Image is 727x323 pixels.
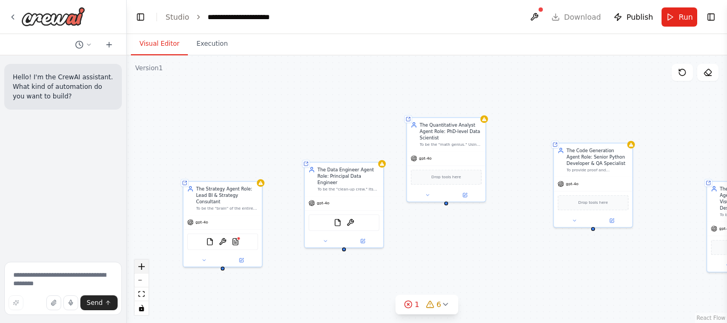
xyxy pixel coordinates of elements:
nav: breadcrumb [166,12,302,22]
span: gpt-4o [419,156,432,161]
span: Send [87,299,103,307]
span: Run [679,12,693,22]
button: Hide left sidebar [133,10,148,24]
div: Shared agent from repository [705,179,712,187]
button: zoom out [135,274,148,287]
div: To provide proof and transparency. Its job is to take the mathematical findings from the scientis... [567,168,629,173]
button: Visual Editor [131,33,188,55]
button: Click to speak your automation idea [63,295,78,310]
button: Open in side panel [345,237,381,245]
button: Upload files [46,295,61,310]
button: Improve this prompt [9,295,23,310]
button: Execution [188,33,236,55]
div: The Quantitative Analyst Agent Role: PhD-level Data ScientistTo be the "math genius." Using the p... [406,117,486,202]
div: To be the "clean-up crew." Its only job is to take the messy, raw data and make it perfect. It fi... [318,187,379,192]
button: 16 [395,295,458,314]
span: gpt-4o [566,181,579,187]
img: PDFSearchTool [232,238,239,245]
button: Send [80,295,118,310]
div: The Data Engineer Agent Role: Principal Data EngineerTo be the "clean-up crew." Its only job is t... [304,162,384,248]
span: 1 [415,299,419,310]
button: Open in side panel [447,191,483,198]
img: FileReadTool [206,238,213,245]
div: The Code Generation Agent Role: Senior Python Developer & QA SpecialistTo provide proof and trans... [553,143,633,228]
div: To be the "math genius." Using the perfectly clean data from the engineer, this agent performs th... [420,142,482,147]
button: Start a new chat [101,38,118,51]
a: Studio [166,13,189,21]
a: React Flow attribution [697,315,725,321]
button: toggle interactivity [135,301,148,315]
span: gpt-4o [195,220,208,225]
div: React Flow controls [135,260,148,315]
span: 6 [436,299,441,310]
div: Version 1 [135,64,163,72]
p: Hello! I'm the CrewAI assistant. What kind of automation do you want to build? [13,72,113,101]
span: Publish [626,12,653,22]
div: Shared agent from repository [181,179,188,187]
div: The Quantitative Analyst Agent Role: PhD-level Data Scientist [420,122,482,141]
img: FileWriterTool [219,238,226,245]
button: Switch to previous chat [71,38,96,51]
img: Logo [21,7,85,26]
button: Show right sidebar [704,10,718,24]
button: Open in side panel [594,217,630,224]
span: gpt-4o [317,201,329,206]
div: Shared agent from repository [551,141,559,148]
div: Shared agent from repository [404,115,412,123]
div: The Code Generation Agent Role: Senior Python Developer & QA Specialist [567,147,629,167]
span: Drop tools here [579,200,608,206]
div: Shared agent from repository [302,160,310,168]
button: Run [662,7,697,27]
button: zoom in [135,260,148,274]
img: FileReadTool [334,219,341,226]
img: FileWriterTool [346,219,354,226]
div: The Strategy Agent Role: Lead BI & Strategy Consultant [196,186,258,205]
div: The Strategy Agent Role: Lead BI & Strategy ConsultantTo be the "brain" of the entire operation. ... [183,181,262,267]
button: fit view [135,287,148,301]
button: Open in side panel [224,256,260,264]
button: Publish [609,7,657,27]
span: Drop tools here [432,174,461,180]
div: The Data Engineer Agent Role: Principal Data Engineer [318,167,379,186]
div: To be the "brain" of the entire operation. Its first job is to understand the client's vague wish... [196,206,258,211]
